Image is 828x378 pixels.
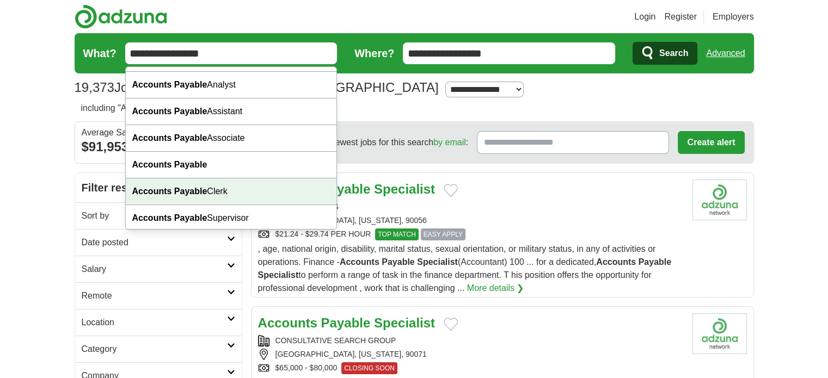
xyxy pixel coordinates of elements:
[678,131,744,154] button: Create alert
[258,228,684,240] div: $21.24 - $29.74 PER HOUR
[282,136,468,149] span: Receive the newest jobs for this search :
[75,336,242,362] a: Category
[82,128,235,137] div: Average Salary
[126,205,337,232] div: Supervisor
[692,313,747,354] img: Company logo
[596,257,636,267] strong: Accounts
[258,182,436,196] a: Accounts Payable Specialist
[75,202,242,229] a: Sort by
[340,257,379,267] strong: Accounts
[126,125,337,152] div: Associate
[126,98,337,125] div: Assistant
[321,315,371,330] strong: Payable
[258,315,317,330] strong: Accounts
[417,257,458,267] strong: Specialist
[713,10,754,23] a: Employers
[633,42,697,65] button: Search
[374,315,435,330] strong: Specialist
[75,80,439,95] h1: Jobs in [GEOGRAPHIC_DATA], [GEOGRAPHIC_DATA]
[664,10,697,23] a: Register
[81,102,302,115] h2: including "Accounts" or "Payable" or "Specialist"
[258,270,299,280] strong: Specialist
[639,257,671,267] strong: Payable
[659,42,688,64] span: Search
[634,10,655,23] a: Login
[321,182,371,196] strong: Payable
[258,335,684,346] div: CONSULTATIVE SEARCH GROUP
[132,160,207,169] strong: Accounts Payable
[341,362,397,374] span: CLOSING SOON
[75,229,242,256] a: Date posted
[374,182,435,196] strong: Specialist
[467,282,524,295] a: More details ❯
[132,133,207,142] strong: Accounts Payable
[82,289,227,302] h2: Remote
[132,213,207,222] strong: Accounts Payable
[444,318,458,331] button: Add to favorite jobs
[82,137,235,157] div: $91,953
[258,215,684,226] div: [GEOGRAPHIC_DATA], [US_STATE], 90056
[354,45,394,61] label: Where?
[132,80,207,89] strong: Accounts Payable
[126,72,337,98] div: Analyst
[75,173,242,202] h2: Filter results
[258,349,684,360] div: [GEOGRAPHIC_DATA], [US_STATE], 90071
[82,236,227,249] h2: Date posted
[258,315,436,330] a: Accounts Payable Specialist
[75,282,242,309] a: Remote
[83,45,116,61] label: What?
[258,362,684,374] div: $65,000 - $80,000
[444,184,458,197] button: Add to favorite jobs
[126,178,337,205] div: Clerk
[706,42,745,64] a: Advanced
[82,209,227,222] h2: Sort by
[258,244,672,293] span: , age, national origin, disability, marital status, sexual orientation, or military status, in an...
[82,263,227,276] h2: Salary
[132,107,207,116] strong: Accounts Payable
[82,316,227,329] h2: Location
[75,256,242,282] a: Salary
[433,138,466,147] a: by email
[75,78,114,97] span: 19,373
[382,257,414,267] strong: Payable
[82,343,227,356] h2: Category
[692,179,747,220] img: Crystal Stairs logo
[421,228,465,240] span: EASY APPLY
[132,187,207,196] strong: Accounts Payable
[75,4,167,29] img: Adzuna logo
[75,309,242,336] a: Location
[375,228,418,240] span: TOP MATCH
